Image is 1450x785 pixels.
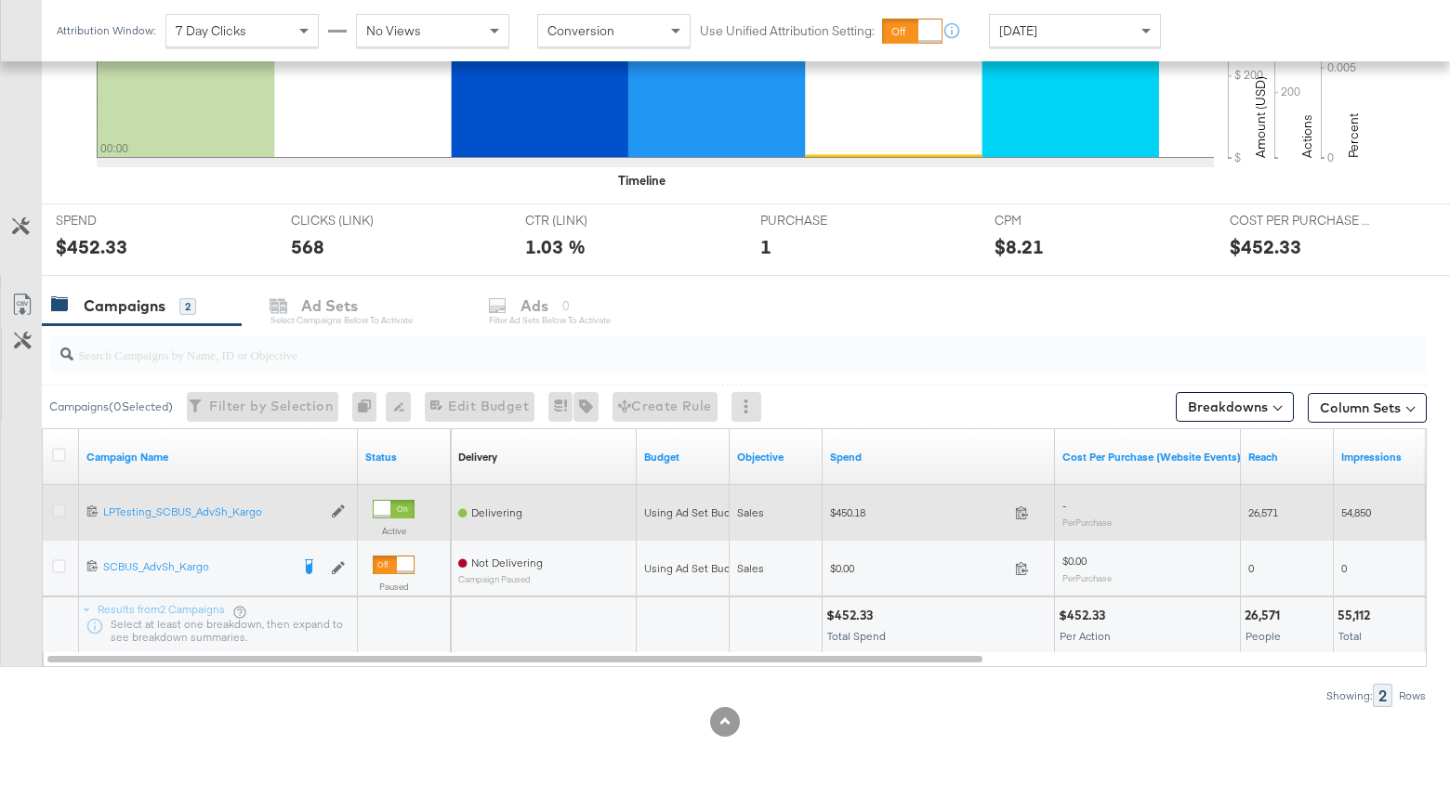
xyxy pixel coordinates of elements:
div: Campaigns ( 0 Selected) [49,399,173,415]
a: SCBUS_AdvSh_Kargo [103,559,289,578]
a: The number of times your ad was served. On mobile apps an ad is counted as served the first time ... [1341,450,1419,464]
span: 26,571 [1248,505,1278,519]
div: Using Ad Set Budget [644,561,747,576]
div: 0 [352,392,386,422]
span: Delivering [471,505,522,519]
span: COST PER PURCHASE (WEBSITE EVENTS) [1230,212,1369,229]
span: SPEND [56,212,195,229]
a: The number of people your ad was served to. [1248,450,1326,464]
span: - [1062,498,1066,512]
sub: Per Purchase [1062,572,1112,583]
span: 0 [1248,561,1254,575]
div: SCBUS_AdvSh_Kargo [103,559,289,574]
span: No Views [366,22,421,39]
span: Conversion [547,22,614,39]
div: $8.21 [995,233,1044,260]
a: LPTesting_SCBUS_AdvSh_Kargo [103,504,322,520]
button: Column Sets [1308,393,1427,423]
span: 54,850 [1341,505,1371,519]
div: 55,112 [1338,607,1376,624]
text: Percent [1345,113,1362,158]
span: $450.18 [830,505,1008,519]
span: Sales [737,561,764,575]
a: The total amount spent to date. [830,450,1048,464]
span: Not Delivering [471,556,543,569]
input: Search Campaigns by Name, ID or Objective [73,329,1303,365]
span: Sales [737,505,764,519]
div: Attribution Window: [56,24,156,37]
a: The average cost for each purchase tracked by your Custom Audience pixel on your website after pe... [1062,450,1241,464]
div: Using Ad Set Budget [644,505,747,520]
span: CLICKS (LINK) [291,212,430,229]
span: $0.00 [830,561,1008,575]
span: PURCHASE [760,212,900,229]
span: Total [1338,629,1362,643]
span: CPM [995,212,1134,229]
div: $452.33 [56,233,127,260]
span: [DATE] [999,22,1037,39]
div: 1 [760,233,771,260]
a: Shows the current state of your Ad Campaign. [365,450,443,464]
span: People [1246,629,1281,643]
a: The maximum amount you're willing to spend on your ads, on average each day or over the lifetime ... [644,450,722,464]
div: 2 [1373,684,1392,707]
label: Use Unified Attribution Setting: [700,22,875,40]
button: Breakdowns [1176,392,1294,422]
div: $452.33 [1059,607,1111,624]
span: CTR (LINK) [525,212,665,229]
div: Showing: [1325,689,1373,702]
span: $0.00 [1062,554,1087,568]
text: Amount (USD) [1252,76,1269,158]
div: Rows [1398,689,1427,702]
div: 1.03 % [525,233,586,260]
span: Per Action [1060,629,1111,643]
div: Delivery [458,450,497,464]
div: Timeline [618,172,666,190]
div: Campaigns [84,295,165,317]
div: 568 [291,233,324,260]
div: $452.33 [1230,233,1301,260]
sub: Campaign Paused [458,574,543,584]
div: 26,571 [1245,607,1285,624]
span: Total Spend [827,629,886,643]
sub: Per Purchase [1062,517,1112,528]
a: Your campaign's objective. [737,450,815,464]
label: Paused [373,581,415,593]
a: Reflects the ability of your Ad Campaign to achieve delivery based on ad states, schedule and bud... [458,450,497,464]
label: Active [373,525,415,537]
span: 0 [1341,561,1347,575]
a: Your campaign name. [86,450,350,464]
div: $452.33 [826,607,878,624]
text: Actions [1298,114,1315,158]
div: 2 [179,298,196,315]
span: 7 Day Clicks [176,22,246,39]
